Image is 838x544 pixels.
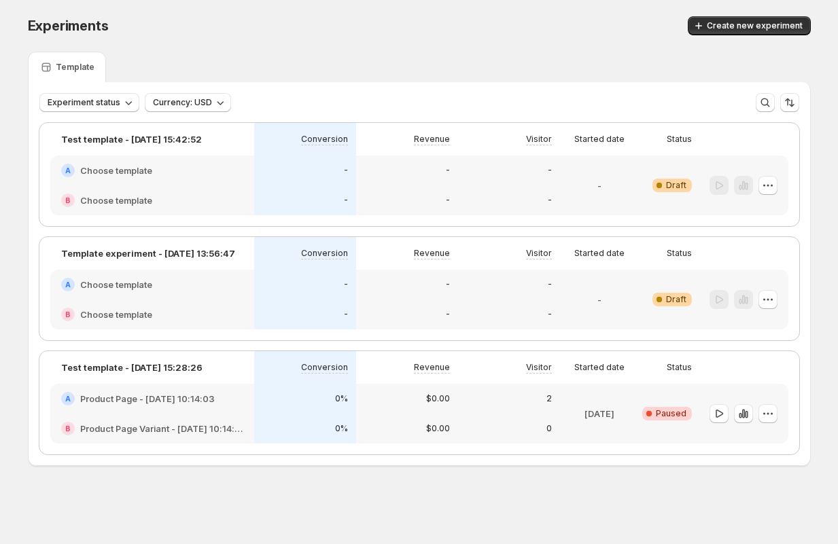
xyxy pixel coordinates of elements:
[414,134,450,145] p: Revenue
[61,361,203,374] p: Test template - [DATE] 15:28:26
[28,18,109,34] span: Experiments
[707,20,803,31] span: Create new experiment
[80,392,215,405] h2: Product Page - [DATE] 10:14:03
[414,248,450,259] p: Revenue
[301,134,348,145] p: Conversion
[65,424,71,433] h2: B
[656,408,686,419] span: Paused
[526,362,552,373] p: Visitor
[546,393,552,404] p: 2
[548,309,552,320] p: -
[80,194,152,207] h2: Choose template
[426,393,450,404] p: $0.00
[526,134,552,145] p: Visitor
[548,279,552,290] p: -
[80,308,152,321] h2: Choose template
[65,310,71,319] h2: B
[597,293,601,306] p: -
[65,280,71,289] h2: A
[80,278,152,291] h2: Choose template
[574,134,625,145] p: Started date
[548,195,552,206] p: -
[446,309,450,320] p: -
[597,179,601,192] p: -
[344,309,348,320] p: -
[666,180,686,191] span: Draft
[145,93,231,112] button: Currency: USD
[446,165,450,176] p: -
[335,393,348,404] p: 0%
[56,62,94,73] p: Template
[344,165,348,176] p: -
[39,93,139,112] button: Experiment status
[65,196,71,204] h2: B
[61,247,235,260] p: Template experiment - [DATE] 13:56:47
[335,423,348,434] p: 0%
[526,248,552,259] p: Visitor
[667,134,692,145] p: Status
[548,165,552,176] p: -
[301,362,348,373] p: Conversion
[301,248,348,259] p: Conversion
[153,97,212,108] span: Currency: USD
[574,248,625,259] p: Started date
[546,423,552,434] p: 0
[344,279,348,290] p: -
[414,362,450,373] p: Revenue
[65,166,71,175] h2: A
[666,294,686,305] span: Draft
[667,248,692,259] p: Status
[780,93,799,112] button: Sort the results
[80,422,243,435] h2: Product Page Variant - [DATE] 10:14:03
[584,407,614,420] p: [DATE]
[688,16,811,35] button: Create new experiment
[426,423,450,434] p: $0.00
[667,362,692,373] p: Status
[574,362,625,373] p: Started date
[61,132,202,146] p: Test template - [DATE] 15:42:52
[80,164,152,177] h2: Choose template
[65,395,71,403] h2: A
[446,195,450,206] p: -
[48,97,120,108] span: Experiment status
[446,279,450,290] p: -
[344,195,348,206] p: -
